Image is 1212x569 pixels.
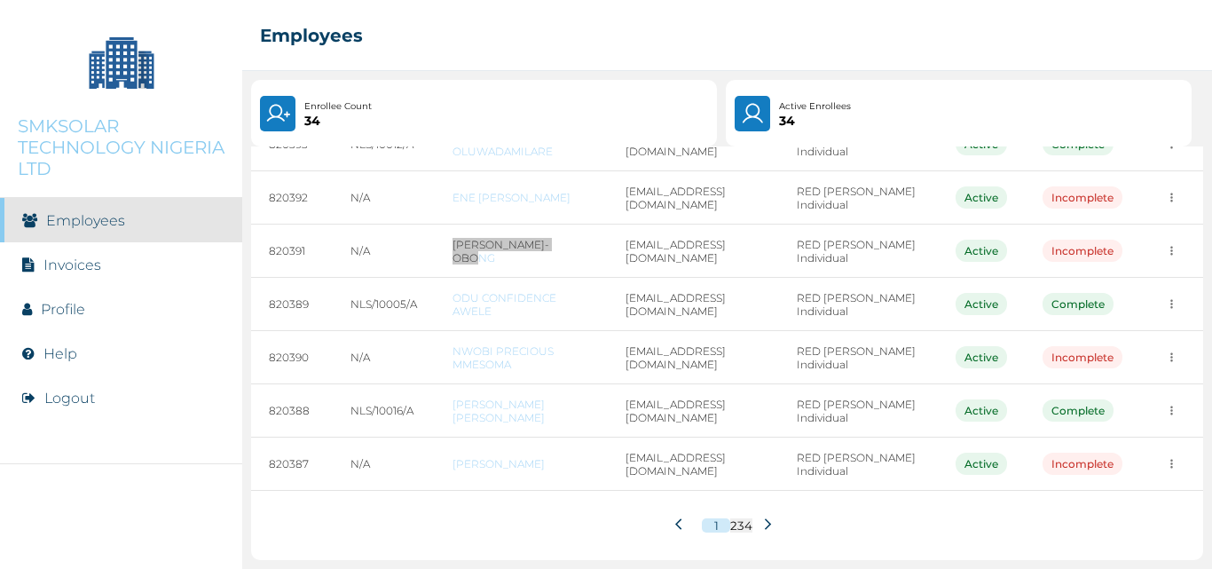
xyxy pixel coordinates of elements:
[1043,186,1122,209] div: Incomplete
[453,238,589,265] a: [PERSON_NAME]-OBONG
[1043,240,1122,262] div: Incomplete
[779,114,851,128] p: 34
[18,115,224,179] p: SMKSOLAR TECHNOLOGY NIGERIA LTD
[265,101,290,126] img: UserPlus.219544f25cf47e120833d8d8fc4c9831.svg
[251,384,333,438] td: 820388
[779,384,938,438] td: RED [PERSON_NAME] Individual
[251,171,333,225] td: 820392
[744,518,752,533] button: 4
[1043,453,1122,475] div: Incomplete
[41,301,85,318] a: Profile
[956,293,1007,315] div: Active
[304,114,372,128] p: 34
[608,278,779,331] td: [EMAIL_ADDRESS][DOMAIN_NAME]
[956,399,1007,422] div: Active
[251,278,333,331] td: 820389
[453,344,589,371] a: NWOBI PRECIOUS MMESOMA
[779,438,938,491] td: RED [PERSON_NAME] Individual
[251,438,333,491] td: 820387
[77,18,166,107] img: Company
[1158,290,1185,318] button: more
[1043,346,1122,368] div: Incomplete
[43,345,77,362] a: Help
[43,257,101,273] a: Invoices
[333,225,435,278] td: N/A
[702,518,730,533] button: 1
[251,225,333,278] td: 820391
[1158,184,1185,211] button: more
[333,171,435,225] td: N/A
[18,525,224,551] img: RelianceHMO's Logo
[260,25,363,46] h2: Employees
[608,384,779,438] td: [EMAIL_ADDRESS][DOMAIN_NAME]
[956,346,1007,368] div: Active
[956,186,1007,209] div: Active
[730,518,737,533] button: 2
[779,331,938,384] td: RED [PERSON_NAME] Individual
[453,291,589,318] a: ODU CONFIDENCE AWELE
[333,331,435,384] td: N/A
[608,331,779,384] td: [EMAIL_ADDRESS][DOMAIN_NAME]
[453,398,589,424] a: [PERSON_NAME] [PERSON_NAME]
[304,99,372,114] p: Enrollee Count
[779,171,938,225] td: RED [PERSON_NAME] Individual
[1043,399,1114,422] div: Complete
[453,191,589,204] a: ENE [PERSON_NAME]
[453,457,589,470] a: [PERSON_NAME]
[333,438,435,491] td: N/A
[779,99,851,114] p: Active Enrollees
[608,225,779,278] td: [EMAIL_ADDRESS][DOMAIN_NAME]
[740,101,766,126] img: User.4b94733241a7e19f64acd675af8f0752.svg
[44,390,95,407] button: Logout
[1043,293,1114,315] div: Complete
[251,331,333,384] td: 820390
[46,212,125,229] a: Employees
[1158,397,1185,424] button: more
[608,171,779,225] td: [EMAIL_ADDRESS][DOMAIN_NAME]
[1158,237,1185,265] button: more
[608,438,779,491] td: [EMAIL_ADDRESS][DOMAIN_NAME]
[779,225,938,278] td: RED [PERSON_NAME] Individual
[779,278,938,331] td: RED [PERSON_NAME] Individual
[956,240,1007,262] div: Active
[956,453,1007,475] div: Active
[737,518,744,533] button: 3
[333,278,435,331] td: NLS/10005/A
[1158,450,1185,478] button: more
[333,384,435,438] td: NLS/10016/A
[1158,344,1185,371] button: more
